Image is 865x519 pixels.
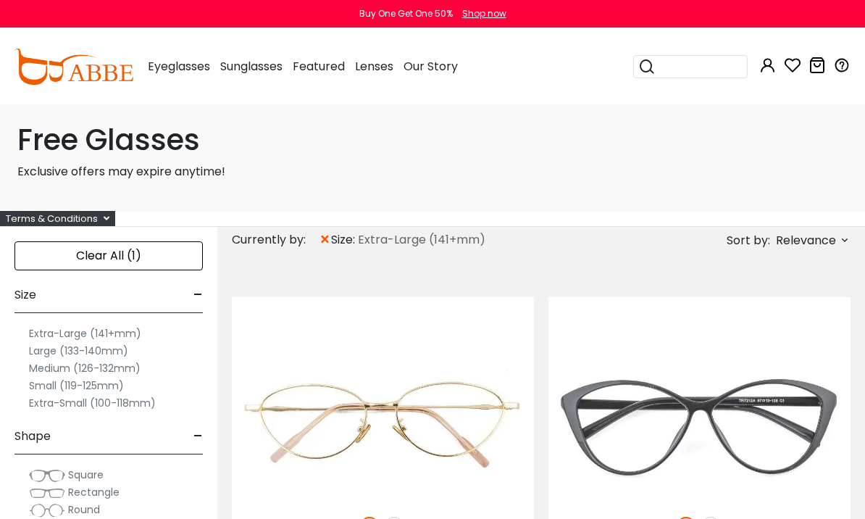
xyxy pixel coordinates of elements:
img: Black Empowered - TR ,Light Weight [548,349,851,501]
span: Square [68,468,104,482]
span: Extra-Large (141+mm) [358,231,485,249]
span: size: [331,231,358,249]
img: Gold Bucolic - Metal ,Adjust Nose Pads [232,349,534,501]
img: abbeglasses.com [14,49,133,85]
span: Size [14,278,36,312]
label: Large (133-140mm) [29,342,128,360]
span: Lenses [355,58,393,75]
span: Featured [293,58,345,75]
label: Extra-Small (100-118mm) [29,394,156,412]
span: Round [68,502,100,517]
img: Round.png [29,503,65,518]
a: Shop now [455,7,506,20]
div: Clear All (1) [14,241,203,270]
span: Sunglasses [220,58,283,75]
img: Square.png [29,468,65,483]
span: Rectangle [68,485,120,499]
label: Medium (126-132mm) [29,360,141,377]
div: Currently by: [232,227,319,253]
div: Buy One Get One 50% [359,7,453,20]
img: Rectangle.png [29,486,65,500]
label: Extra-Large (141+mm) [29,325,141,342]
span: - [193,278,203,312]
span: × [319,227,331,253]
span: Sort by: [727,232,770,249]
span: Shape [14,419,51,454]
div: Shop now [462,7,506,20]
span: Relevance [776,228,836,254]
span: - [193,419,203,454]
label: Small (119-125mm) [29,377,124,394]
h1: Free Glasses [17,123,848,157]
span: Eyeglasses [148,58,210,75]
p: Exclusive offers may expire anytime! [17,163,848,180]
span: Our Story [404,58,458,75]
